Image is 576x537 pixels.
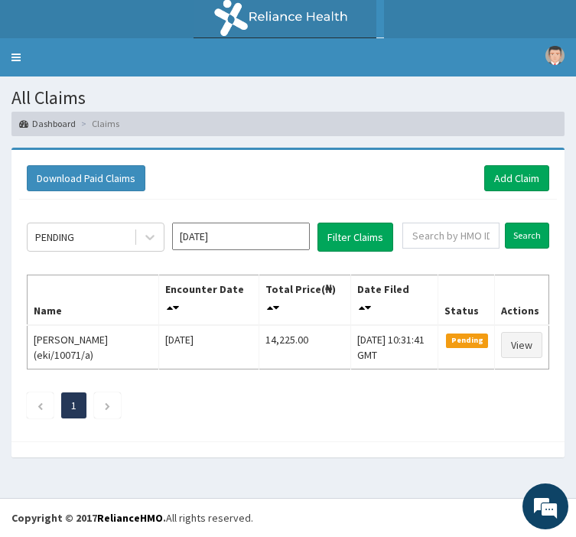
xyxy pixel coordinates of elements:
[402,223,500,249] input: Search by HMO ID
[104,399,111,412] a: Next page
[158,275,259,325] th: Encounter Date
[28,275,159,325] th: Name
[19,117,76,130] a: Dashboard
[35,229,74,245] div: PENDING
[259,275,351,325] th: Total Price(₦)
[351,275,438,325] th: Date Filed
[37,399,44,412] a: Previous page
[172,223,310,250] input: Select Month and Year
[11,88,565,108] h1: All Claims
[158,325,259,369] td: [DATE]
[438,275,495,325] th: Status
[501,332,542,358] a: View
[351,325,438,369] td: [DATE] 10:31:41 GMT
[11,511,166,525] strong: Copyright © 2017 .
[484,165,549,191] a: Add Claim
[446,334,488,347] span: Pending
[505,223,549,249] input: Search
[97,511,163,525] a: RelianceHMO
[77,117,119,130] li: Claims
[317,223,393,252] button: Filter Claims
[28,325,159,369] td: [PERSON_NAME] (eki/10071/a)
[27,165,145,191] button: Download Paid Claims
[71,399,76,412] a: Page 1 is your current page
[494,275,548,325] th: Actions
[259,325,351,369] td: 14,225.00
[545,46,565,65] img: User Image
